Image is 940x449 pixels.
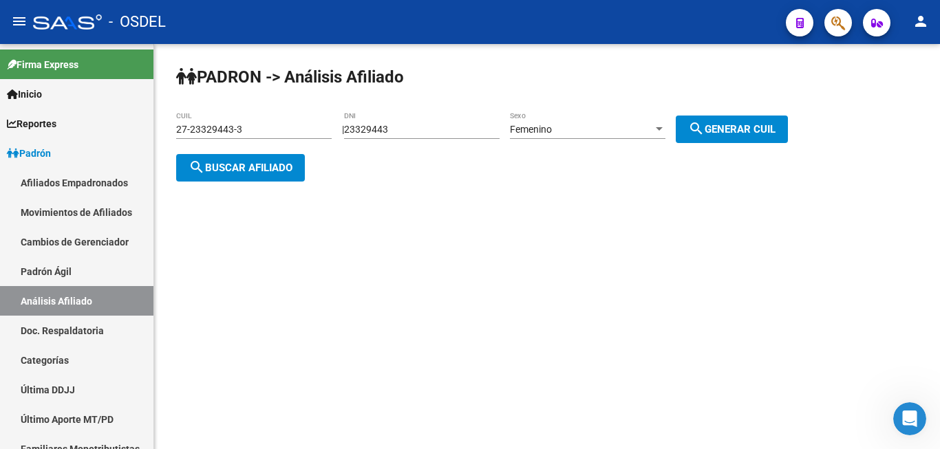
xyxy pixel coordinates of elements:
span: Buscar afiliado [189,162,292,174]
mat-icon: menu [11,13,28,30]
span: Reportes [7,116,56,131]
span: - OSDEL [109,7,166,37]
span: Inicio [7,87,42,102]
button: Buscar afiliado [176,154,305,182]
button: Generar CUIL [676,116,788,143]
div: | [342,124,798,135]
span: Firma Express [7,57,78,72]
mat-icon: search [189,159,205,175]
span: Femenino [510,124,552,135]
mat-icon: search [688,120,705,137]
span: Padrón [7,146,51,161]
span: Generar CUIL [688,123,776,135]
strong: PADRON -> Análisis Afiliado [176,67,404,87]
mat-icon: person [912,13,929,30]
iframe: Intercom live chat [893,402,926,435]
